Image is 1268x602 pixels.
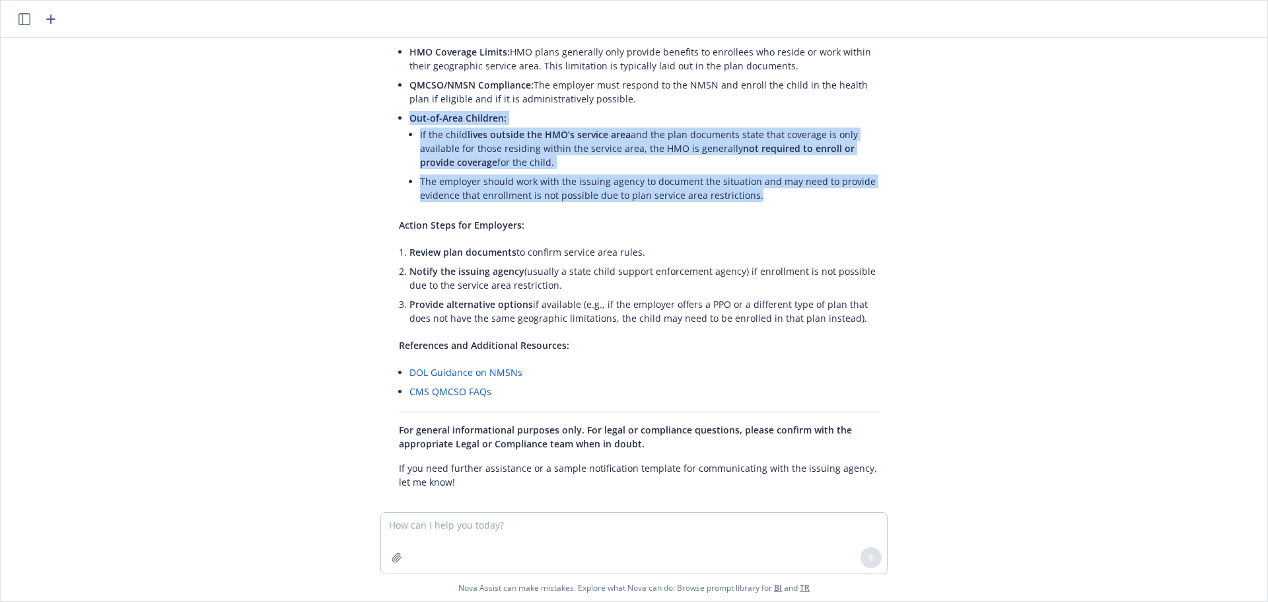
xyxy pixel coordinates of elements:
span: Action Steps for Employers: [399,219,524,231]
li: If the child and the plan documents state that coverage is only available for those residing with... [420,125,880,172]
span: Provide alternative options [409,298,533,311]
span: Review plan documents [409,246,516,258]
a: BI [774,582,782,593]
a: TR [800,582,810,593]
p: If you need further assistance or a sample notification template for communicating with the issui... [399,461,880,489]
span: lives outside the HMO’s service area [468,128,631,141]
span: HMO Coverage Limits: [409,46,510,58]
li: The employer should work with the issuing agency to document the situation and may need to provid... [420,172,880,205]
li: HMO plans generally only provide benefits to enrollees who reside or work within their geographic... [409,42,880,75]
span: For general informational purposes only. For legal or compliance questions, please confirm with t... [399,424,852,450]
li: (usually a state child support enforcement agency) if enrollment is not possible due to the servi... [409,262,880,295]
li: The employer must respond to the NMSN and enroll the child in the health plan if eligible and if ... [409,75,880,108]
span: Notify the issuing agency [409,265,524,278]
a: CMS QMCSO FAQs [409,385,491,398]
span: References and Additional Resources: [399,339,569,352]
span: Out-of-Area Children: [409,112,507,124]
li: if available (e.g., if the employer offers a PPO or a different type of plan that does not have t... [409,295,880,328]
span: Nova Assist can make mistakes. Explore what Nova can do: Browse prompt library for and [458,574,810,601]
a: DOL Guidance on NMSNs [409,366,522,379]
li: to confirm service area rules. [409,243,880,262]
span: QMCSO/NMSN Compliance: [409,79,534,91]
